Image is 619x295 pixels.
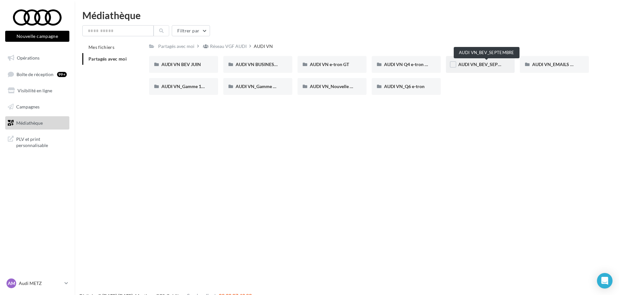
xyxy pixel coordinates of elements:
[4,51,71,65] a: Opérations
[5,277,69,289] a: AM Audi METZ
[384,84,425,89] span: AUDI VN_Q6 e-tron
[57,72,67,77] div: 99+
[310,84,369,89] span: AUDI VN_Nouvelle A6 e-tron
[454,47,520,58] div: AUDI VN_BEV_SEPTEMBRE
[82,10,611,20] div: Médiathèque
[172,25,210,36] button: Filtrer par
[532,62,600,67] span: AUDI VN_EMAILS COMMANDES
[19,280,62,287] p: Audi METZ
[597,273,613,289] div: Open Intercom Messenger
[16,120,43,125] span: Médiathèque
[210,43,247,50] div: Réseau VGF AUDI
[236,62,305,67] span: AUDI VN BUSINESS JUIN VN JPO
[158,43,194,50] div: Partagés avec moi
[310,62,349,67] span: AUDI VN e-tron GT
[458,62,516,67] span: AUDI VN_BEV_SEPTEMBRE
[4,100,71,114] a: Campagnes
[4,132,71,151] a: PLV et print personnalisable
[161,84,231,89] span: AUDI VN_Gamme 100% électrique
[16,135,67,149] span: PLV et print personnalisable
[17,55,40,61] span: Opérations
[236,84,293,89] span: AUDI VN_Gamme Q8 e-tron
[16,104,40,109] span: Campagnes
[254,43,273,50] div: AUDI VN
[18,88,52,93] span: Visibilité en ligne
[88,44,114,50] span: Mes fichiers
[17,71,53,77] span: Boîte de réception
[4,67,71,81] a: Boîte de réception99+
[88,56,127,62] span: Partagés avec moi
[4,84,71,97] a: Visibilité en ligne
[8,280,15,287] span: AM
[4,116,71,130] a: Médiathèque
[161,62,201,67] span: AUDI VN BEV JUIN
[384,62,444,67] span: AUDI VN Q4 e-tron sans offre
[5,31,69,42] button: Nouvelle campagne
